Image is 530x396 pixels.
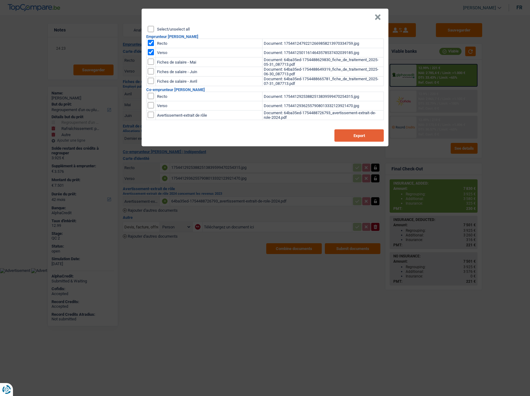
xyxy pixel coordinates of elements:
[156,110,263,120] td: Avertissement-extrait de rôle
[263,67,384,77] td: Document: 64ba35ed-1754488649319_fiche_de_traitement_2025-06-30_087713.pdf
[156,57,263,67] td: Fiches de salaire - Mai
[156,39,263,48] td: Recto
[263,92,384,101] td: Document: 17544129253882513839599470254315.jpg
[263,48,384,57] td: Document: 17544125011614643578537432039185.jpg
[156,48,263,57] td: Verso
[156,92,263,101] td: Recto
[146,88,384,92] h2: Co-emprunteur [PERSON_NAME]
[263,77,384,86] td: Document: 64ba35ed-1754488665781_fiche_de_traitement_2025-07-31_087713.pdf
[334,129,384,142] button: Export
[156,101,263,110] td: Verso
[375,14,381,20] button: Close
[156,77,263,86] td: Fiches de salaire - Avril
[263,101,384,110] td: Document: 17544129362557908013332123921470.jpg
[157,27,190,31] label: Select/unselect all
[263,57,384,67] td: Document: 64ba35ed-1754488629830_fiche_de_traitement_2025-05-31_087713.pdf
[263,110,384,120] td: Document: 64ba35ed-1754488726793_avertissement-extrait-de-role-2024.pdf
[146,35,384,39] h2: Emprunteur [PERSON_NAME]
[263,39,384,48] td: Document: 17544124792212669858213970334759.jpg
[156,67,263,77] td: Fiches de salaire - Juin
